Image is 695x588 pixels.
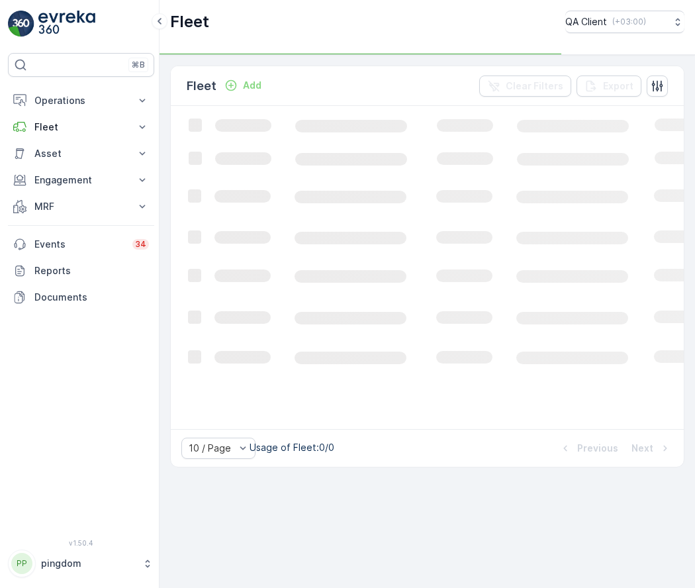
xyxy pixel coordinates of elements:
p: Usage of Fleet : 0/0 [250,441,334,454]
p: ⌘B [132,60,145,70]
p: Fleet [170,11,209,32]
p: Previous [577,442,618,455]
button: Operations [8,87,154,114]
p: QA Client [565,15,607,28]
button: PPpingdom [8,550,154,577]
p: MRF [34,200,128,213]
p: Export [603,79,633,93]
button: Asset [8,140,154,167]
button: Engagement [8,167,154,193]
p: Engagement [34,173,128,187]
img: logo_light-DOdMpM7g.png [38,11,95,37]
p: Reports [34,264,149,277]
p: 34 [135,239,146,250]
p: Operations [34,94,128,107]
img: logo [8,11,34,37]
button: Next [630,440,673,456]
p: Documents [34,291,149,304]
div: PP [11,553,32,574]
a: Documents [8,284,154,311]
button: Fleet [8,114,154,140]
p: Add [243,79,261,92]
a: Events34 [8,231,154,258]
p: pingdom [41,557,136,570]
a: Reports [8,258,154,284]
p: Fleet [187,77,216,95]
p: Asset [34,147,128,160]
button: Export [577,75,641,97]
p: Clear Filters [506,79,563,93]
p: Events [34,238,124,251]
p: Fleet [34,121,128,134]
button: Clear Filters [479,75,571,97]
p: ( +03:00 ) [612,17,646,27]
button: Add [219,77,267,93]
span: v 1.50.4 [8,539,154,547]
p: Next [631,442,653,455]
button: QA Client(+03:00) [565,11,684,33]
button: MRF [8,193,154,220]
button: Previous [557,440,620,456]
